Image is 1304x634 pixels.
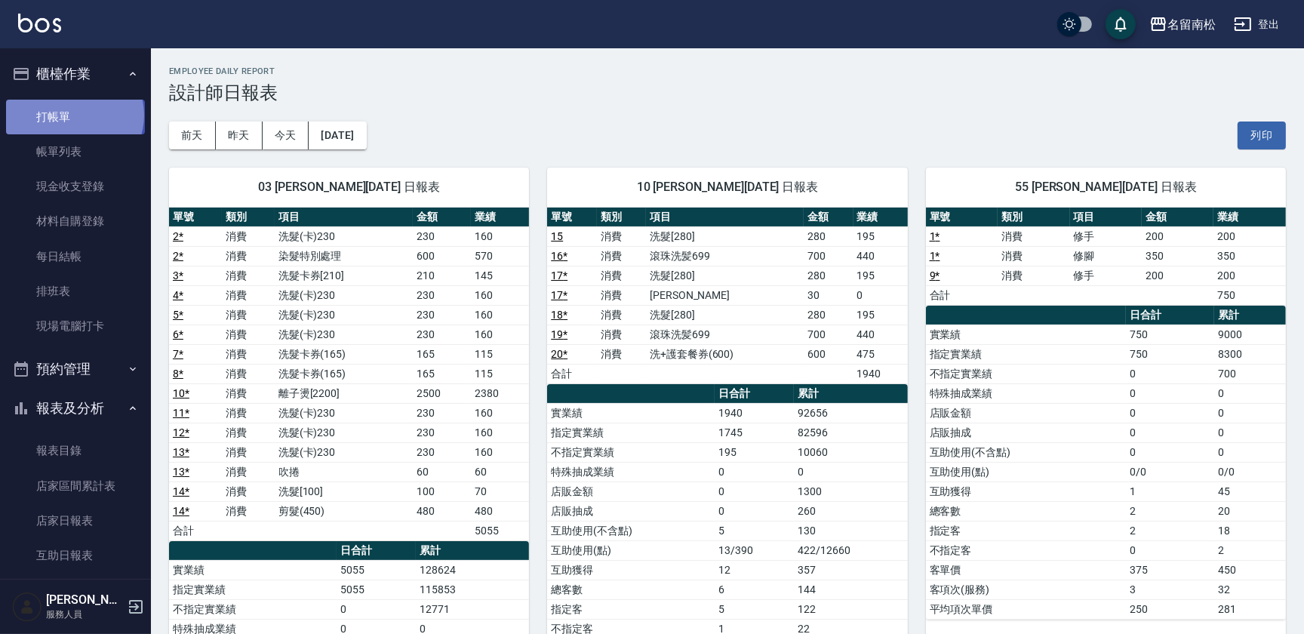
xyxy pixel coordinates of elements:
[715,442,794,462] td: 195
[222,344,275,364] td: 消費
[597,246,646,266] td: 消費
[794,540,907,560] td: 422/12660
[804,325,853,344] td: 700
[597,208,646,227] th: 類別
[169,580,337,599] td: 指定實業績
[275,403,413,423] td: 洗髮(卡)230
[275,501,413,521] td: 剪髮(450)
[547,423,715,442] td: 指定實業績
[1070,226,1142,246] td: 修手
[547,560,715,580] td: 互助獲得
[169,208,222,227] th: 單號
[597,266,646,285] td: 消費
[471,423,529,442] td: 160
[471,266,529,285] td: 145
[547,208,596,227] th: 單號
[337,599,416,619] td: 0
[337,560,416,580] td: 5055
[547,540,715,560] td: 互助使用(點)
[597,285,646,305] td: 消費
[715,580,794,599] td: 6
[547,599,715,619] td: 指定客
[926,208,1286,306] table: a dense table
[926,423,1127,442] td: 店販抽成
[547,521,715,540] td: 互助使用(不含點)
[1126,540,1214,560] td: 0
[413,364,471,383] td: 165
[471,442,529,462] td: 160
[1214,560,1286,580] td: 450
[646,325,804,344] td: 滾珠洗髪699
[926,208,998,227] th: 單號
[6,433,145,468] a: 報表目錄
[413,344,471,364] td: 165
[6,573,145,608] a: 互助排行榜
[1213,246,1286,266] td: 350
[547,403,715,423] td: 實業績
[715,384,794,404] th: 日合計
[416,541,529,561] th: 累計
[6,54,145,94] button: 櫃檯作業
[6,469,145,503] a: 店家區間累計表
[1214,442,1286,462] td: 0
[926,501,1127,521] td: 總客數
[413,266,471,285] td: 210
[794,423,907,442] td: 82596
[794,482,907,501] td: 1300
[263,122,309,149] button: 今天
[471,364,529,383] td: 115
[1214,344,1286,364] td: 8300
[6,503,145,538] a: 店家日報表
[794,384,907,404] th: 累計
[646,266,804,285] td: 洗髮[280]
[309,122,366,149] button: [DATE]
[551,230,563,242] a: 15
[1228,11,1286,38] button: 登出
[6,389,145,428] button: 報表及分析
[222,226,275,246] td: 消費
[547,482,715,501] td: 店販金額
[275,246,413,266] td: 染髮特別處理
[6,204,145,239] a: 材料自購登錄
[471,325,529,344] td: 160
[646,344,804,364] td: 洗+護套餐券(600)
[926,383,1127,403] td: 特殊抽成業績
[222,285,275,305] td: 消費
[715,423,794,442] td: 1745
[413,226,471,246] td: 230
[6,349,145,389] button: 預約管理
[926,285,998,305] td: 合計
[715,462,794,482] td: 0
[1126,325,1214,344] td: 750
[471,501,529,521] td: 480
[1126,383,1214,403] td: 0
[471,285,529,305] td: 160
[646,305,804,325] td: 洗髮[280]
[275,344,413,364] td: 洗髮卡券(165)
[216,122,263,149] button: 昨天
[275,482,413,501] td: 洗髮[100]
[222,364,275,383] td: 消費
[222,383,275,403] td: 消費
[804,208,853,227] th: 金額
[1142,246,1213,266] td: 350
[1126,482,1214,501] td: 1
[471,462,529,482] td: 60
[1214,364,1286,383] td: 700
[804,305,853,325] td: 280
[413,285,471,305] td: 230
[275,364,413,383] td: 洗髮卡券(165)
[1214,501,1286,521] td: 20
[926,442,1127,462] td: 互助使用(不含點)
[715,599,794,619] td: 5
[998,226,1069,246] td: 消費
[413,325,471,344] td: 230
[413,246,471,266] td: 600
[547,580,715,599] td: 總客數
[187,180,511,195] span: 03 [PERSON_NAME][DATE] 日報表
[169,82,1286,103] h3: 設計師日報表
[1126,344,1214,364] td: 750
[715,501,794,521] td: 0
[1070,246,1142,266] td: 修腳
[275,423,413,442] td: 洗髮(卡)230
